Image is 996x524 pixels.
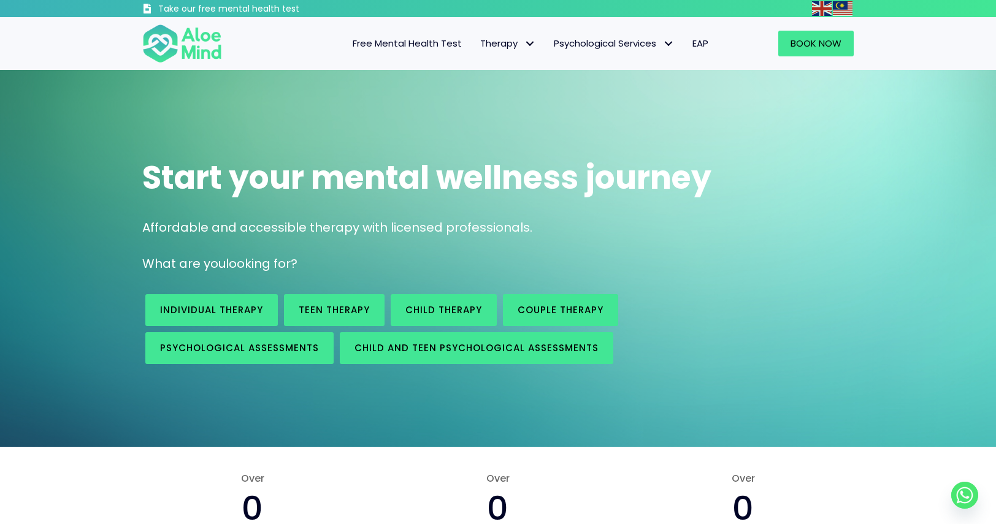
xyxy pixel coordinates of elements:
span: Therapy [480,37,535,50]
span: Child Therapy [405,303,482,316]
img: ms [833,1,852,16]
img: Aloe mind Logo [142,23,222,64]
a: Malay [833,1,854,15]
a: Take our free mental health test [142,3,365,17]
a: Free Mental Health Test [343,31,471,56]
span: Over [388,471,608,485]
a: Child Therapy [391,294,497,326]
span: Over [142,471,363,485]
span: Therapy: submenu [521,35,538,53]
a: Whatsapp [951,482,978,509]
img: en [812,1,832,16]
a: EAP [683,31,718,56]
span: Couple therapy [518,303,603,316]
span: Child and Teen Psychological assessments [354,341,599,354]
span: Individual therapy [160,303,263,316]
span: Psychological assessments [160,341,319,354]
a: Individual therapy [145,294,278,326]
span: Book Now [791,37,841,50]
span: Psychological Services [554,37,674,50]
a: Child and Teen Psychological assessments [340,332,613,364]
span: Start your mental wellness journey [142,155,711,200]
a: TherapyTherapy: submenu [471,31,545,56]
a: Psychological assessments [145,332,334,364]
span: Over [633,471,854,485]
a: English [812,1,833,15]
a: Couple therapy [503,294,618,326]
span: Teen Therapy [299,303,370,316]
span: EAP [692,37,708,50]
a: Psychological ServicesPsychological Services: submenu [545,31,683,56]
a: Teen Therapy [284,294,385,326]
span: What are you [142,255,226,272]
nav: Menu [238,31,718,56]
span: Free Mental Health Test [353,37,462,50]
span: Psychological Services: submenu [659,35,677,53]
h3: Take our free mental health test [158,3,365,15]
p: Affordable and accessible therapy with licensed professionals. [142,219,854,237]
span: looking for? [226,255,297,272]
a: Book Now [778,31,854,56]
